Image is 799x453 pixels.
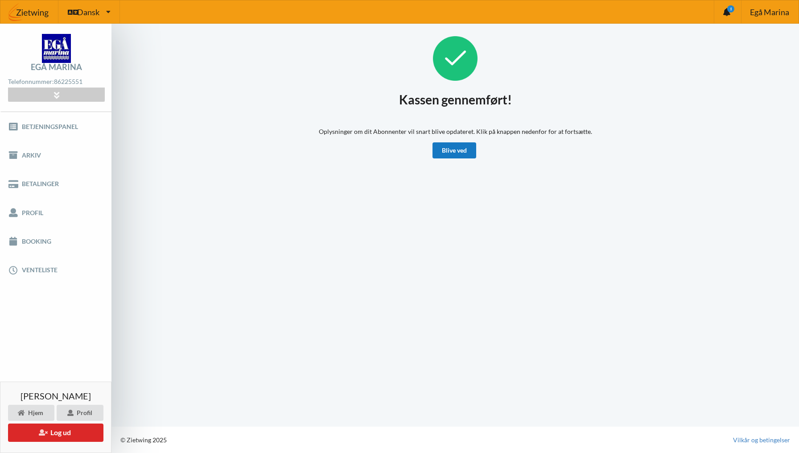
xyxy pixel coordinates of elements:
span: [PERSON_NAME] [21,391,91,400]
div: Profil [57,405,103,421]
a: Vilkår og betingelser [733,436,790,445]
div: Egå Marina [31,63,82,71]
span: Egå Marina [750,8,789,16]
strong: 86225551 [54,78,82,85]
i: 1 [727,5,734,12]
span: Dansk [77,8,99,16]
button: Log ud [8,424,103,442]
div: Hjem [8,405,54,421]
div: Telefonnummer: [8,76,104,88]
img: logo [42,34,71,63]
h1: Kassen gennemført! [399,91,512,108]
p: Oplysninger om dit Abonnenter vil snart blive opdateret. Klik på knappen nedenfor for at fortsætte. [319,127,592,136]
img: Success [433,36,478,81]
a: Blive ved [432,142,476,158]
